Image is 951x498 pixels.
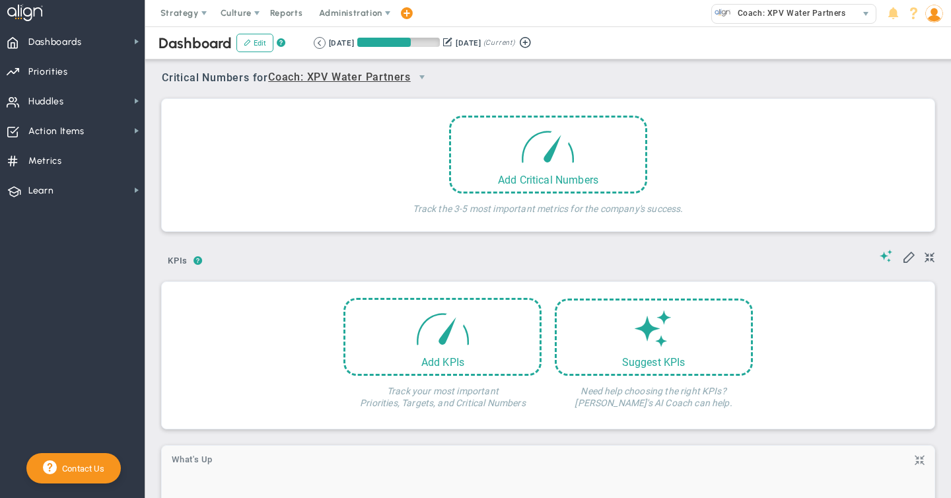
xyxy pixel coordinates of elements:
button: Go to previous period [314,37,326,49]
span: (Current) [483,37,515,49]
span: Contact Us [57,464,104,474]
span: select [411,66,433,89]
button: Edit [236,34,273,52]
span: Dashboards [28,28,82,56]
span: Edit My KPIs [902,250,915,263]
span: Critical Numbers for [162,66,437,90]
div: Period Progress: 65% Day 59 of 90 with 31 remaining. [357,38,440,47]
span: Metrics [28,147,62,175]
span: select [857,5,876,23]
div: Add Critical Numbers [451,174,645,186]
span: Administration [319,8,382,18]
h4: Track your most important Priorities, Targets, and Critical Numbers [343,376,542,409]
span: Suggestions (AI Feature) [880,250,893,262]
span: Dashboard [158,34,232,52]
span: Huddles [28,88,64,116]
div: [DATE] [456,37,481,49]
div: Suggest KPIs [557,356,751,369]
div: [DATE] [329,37,354,49]
button: KPIs [162,250,194,273]
img: 36506.Person.photo [925,5,943,22]
span: Culture [221,8,252,18]
div: Add KPIs [345,356,540,369]
span: Strategy [160,8,199,18]
h4: Need help choosing the right KPIs? [PERSON_NAME]'s AI Coach can help. [555,376,753,409]
span: Coach: XPV Water Partners [268,69,411,86]
span: KPIs [162,250,194,271]
span: Action Items [28,118,85,145]
span: Priorities [28,58,68,86]
span: Learn [28,177,53,205]
img: 23746.Company.photo [715,5,731,21]
span: Coach: XPV Water Partners [731,5,846,22]
h4: Track the 3-5 most important metrics for the company's success. [413,194,683,215]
